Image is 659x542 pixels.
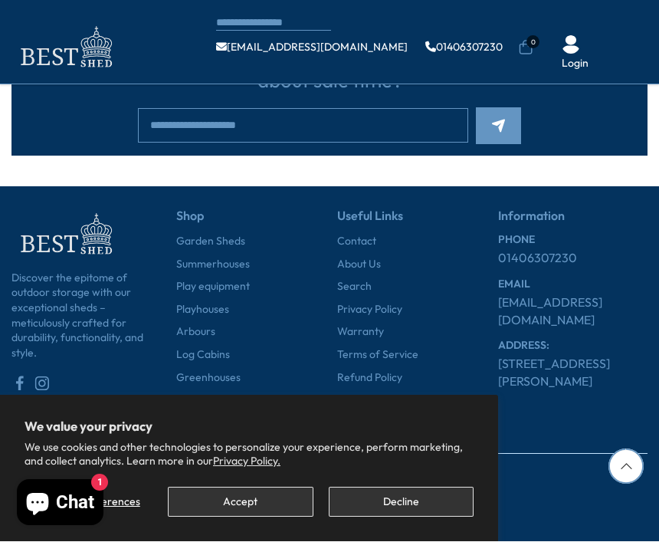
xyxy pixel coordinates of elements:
button: Subscribe [476,108,521,145]
img: footer-logo [11,210,119,260]
a: Login [562,57,589,72]
a: Play equipment [176,280,250,295]
a: About Us [337,258,381,273]
a: Shipping Policy [337,393,408,409]
a: Arbours [176,325,215,340]
h6: ADDRESS: [498,340,648,352]
a: Log Cabins [176,348,230,363]
a: [STREET_ADDRESS][PERSON_NAME] [498,356,648,390]
h5: Information [498,210,648,235]
a: 0 [518,41,533,56]
a: Privacy Policy. [213,455,280,468]
h6: PHONE [498,235,648,246]
h5: Shop [176,210,318,235]
h2: We value your privacy [25,420,474,434]
a: Warranty [337,325,384,340]
span: 0 [526,36,539,49]
h6: EMAIL [498,279,648,291]
button: Accept [168,488,313,517]
a: [EMAIL_ADDRESS][DOMAIN_NAME] [498,294,648,329]
a: Playhouses [176,303,229,318]
p: We use cookies and other technologies to personalize your experience, perform marketing, and coll... [25,441,474,468]
a: Search [337,280,372,295]
img: User Icon [562,36,580,54]
a: Privacy Policy [337,303,402,318]
a: 01406307230 [425,42,503,53]
a: Contact [337,235,376,250]
a: Greenhouses [176,371,241,386]
a: Summerhouses [176,258,250,273]
button: Decline [329,488,474,517]
a: Garden Sheds [176,235,245,250]
inbox-online-store-chat: Shopify online store chat [12,480,108,530]
a: Refund Policy [337,371,402,386]
a: 01406307230 [498,250,577,267]
a: Terms of Service [337,348,418,363]
a: [EMAIL_ADDRESS][DOMAIN_NAME] [216,42,408,53]
p: Discover the epitome of outdoor storage with our exceptional sheds – meticulously crafted for dur... [11,271,157,377]
h5: Useful Links [337,210,479,235]
a: Storage [176,393,215,409]
img: logo [11,23,119,73]
h3: Do you want to be among the first to know about sale time? [138,48,521,92]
